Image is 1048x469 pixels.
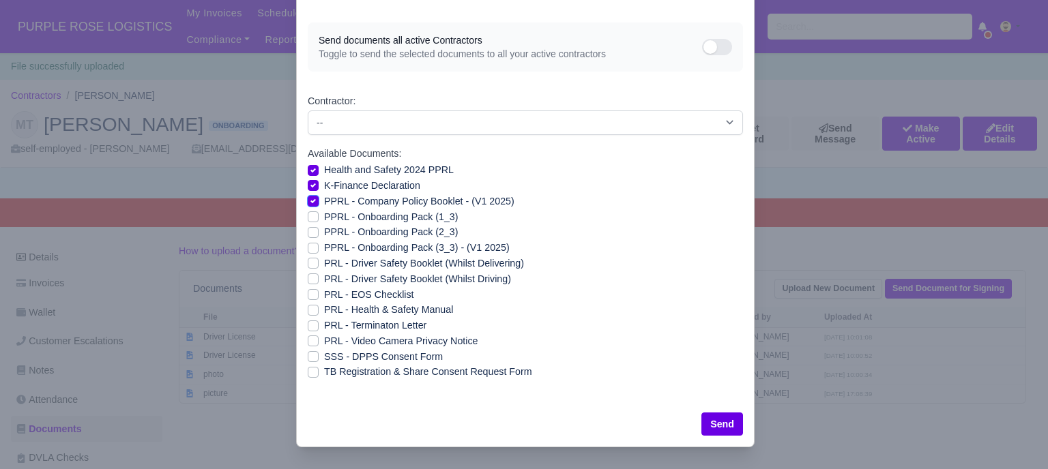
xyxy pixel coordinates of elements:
label: Health and Safety 2024 PPRL [324,162,454,178]
label: PRL - Driver Safety Booklet (Whilst Driving) [324,271,511,287]
label: PPRL - Company Policy Booklet - (V1 2025) [324,194,514,209]
label: PRL - Video Camera Privacy Notice [324,333,478,349]
label: ТB Registration & Share Consent Request Form [324,364,532,380]
span: Toggle to send the selected documents to all your active contractors [319,47,702,61]
label: PRL - Terminaton Letter [324,318,426,333]
label: PPRL - Onboarding Pack (3_3) - (V1 2025) [324,240,510,256]
span: Send documents all active Contractors [319,33,702,47]
label: PRL - Health & Safety Manual [324,302,453,318]
label: PPRL - Onboarding Pack (2_3) [324,224,458,240]
iframe: Chat Widget [980,404,1048,469]
label: PPRL - Onboarding Pack (1_3) [324,209,458,225]
label: Contractor: [308,93,355,109]
label: K-Finance Declaration [324,178,420,194]
label: SSS - DPPS Consent Form [324,349,443,365]
label: PRL - Driver Safety Booklet (Whilst Delivering) [324,256,524,271]
button: Send [701,412,743,436]
label: Available Documents: [308,146,401,162]
label: PRL - EOS Checklist [324,287,414,303]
